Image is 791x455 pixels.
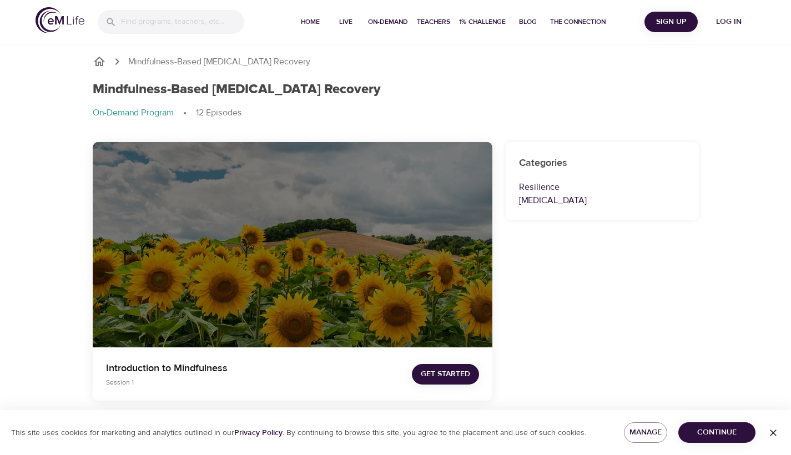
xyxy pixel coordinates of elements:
p: Introduction to Mindfulness [106,361,382,376]
span: Live [332,16,359,28]
p: On-Demand Program [93,107,174,119]
span: Get Started [421,367,470,381]
input: Find programs, teachers, etc... [121,10,244,34]
span: Log in [707,15,751,29]
p: Mindfulness-Based [MEDICAL_DATA] Recovery [128,55,310,68]
button: Manage [624,422,667,443]
nav: breadcrumb [93,107,699,120]
h1: Mindfulness-Based [MEDICAL_DATA] Recovery [93,82,381,98]
span: On-Demand [368,16,408,28]
span: Blog [515,16,541,28]
nav: breadcrumb [93,55,699,68]
button: Get Started [412,364,479,385]
p: [MEDICAL_DATA] [519,194,686,207]
span: Home [297,16,324,28]
span: Sign Up [649,15,693,29]
span: The Connection [550,16,606,28]
span: Manage [633,426,658,439]
p: Session 1 [106,377,382,387]
img: logo [36,7,84,33]
p: Resilience [519,180,686,194]
span: 1% Challenge [459,16,506,28]
span: Teachers [417,16,450,28]
p: 12 Episodes [196,107,242,119]
button: Sign Up [644,12,698,32]
span: Continue [687,426,747,439]
h6: Categories [519,155,686,171]
a: Privacy Policy [234,428,283,438]
button: Continue [678,422,755,443]
button: Log in [702,12,755,32]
